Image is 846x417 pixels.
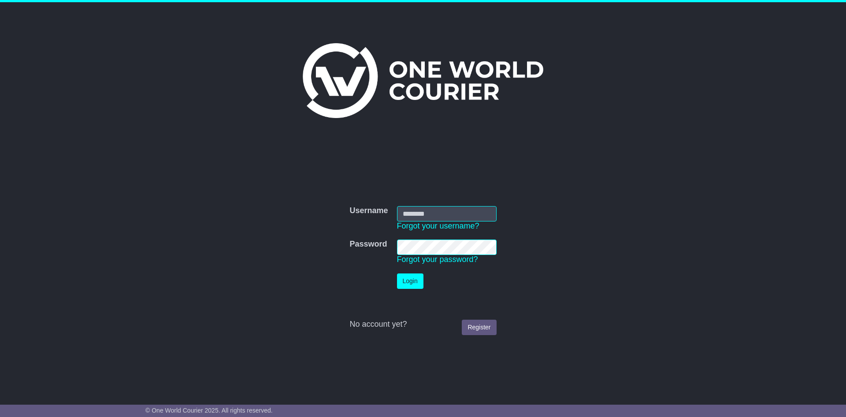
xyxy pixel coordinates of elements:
a: Register [462,320,496,335]
span: © One World Courier 2025. All rights reserved. [145,407,273,414]
a: Forgot your password? [397,255,478,264]
label: Password [349,240,387,249]
a: Forgot your username? [397,221,479,230]
button: Login [397,273,423,289]
div: No account yet? [349,320,496,329]
label: Username [349,206,388,216]
img: One World [303,43,543,118]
